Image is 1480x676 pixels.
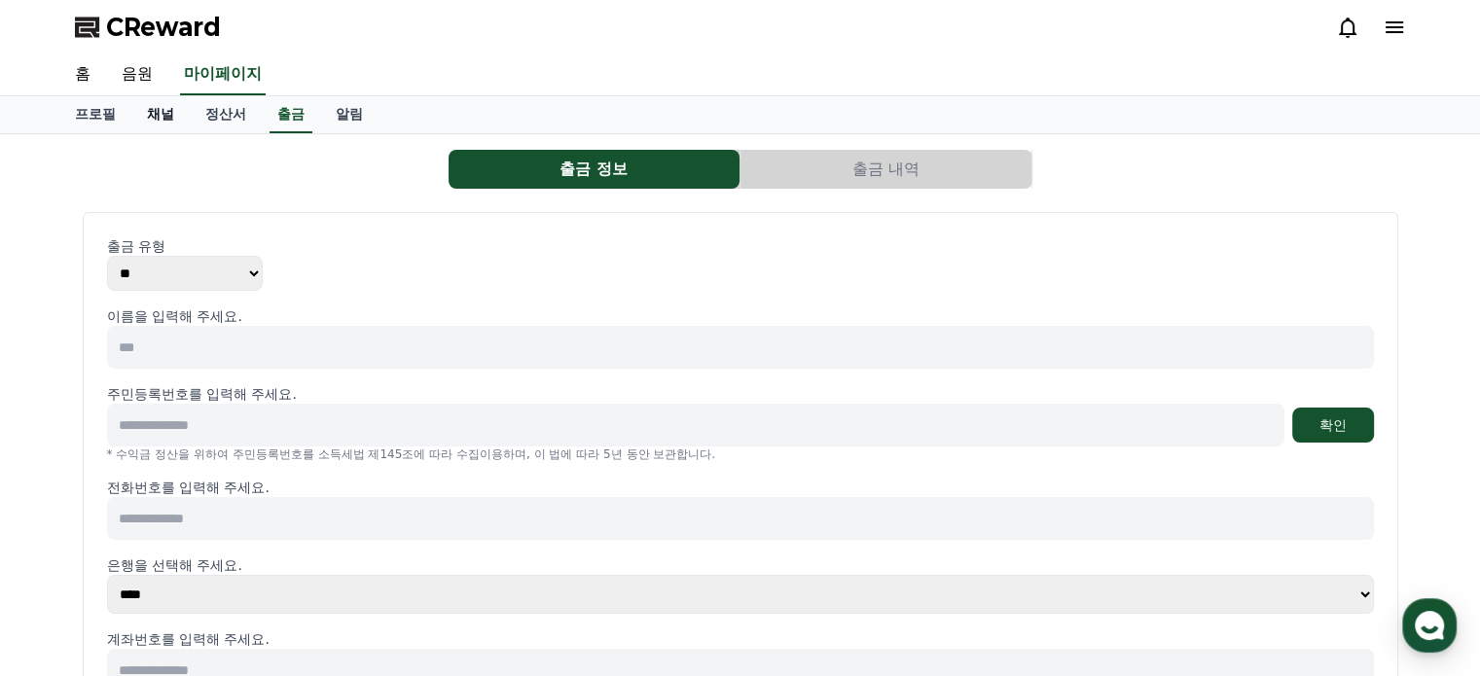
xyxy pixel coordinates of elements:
[6,515,128,563] a: 홈
[301,544,324,559] span: 설정
[740,150,1031,189] button: 출금 내역
[128,515,251,563] a: 대화
[61,544,73,559] span: 홈
[59,96,131,133] a: 프로필
[251,515,374,563] a: 설정
[131,96,190,133] a: 채널
[107,555,1374,575] p: 은행을 선택해 주세요.
[107,446,1374,462] p: * 수익금 정산을 위하여 주민등록번호를 소득세법 제145조에 따라 수집이용하며, 이 법에 따라 5년 동안 보관합니다.
[178,545,201,560] span: 대화
[75,12,221,43] a: CReward
[107,236,1374,256] p: 출금 유형
[106,12,221,43] span: CReward
[449,150,740,189] a: 출금 정보
[190,96,262,133] a: 정산서
[449,150,740,189] button: 출금 정보
[107,629,1374,649] p: 계좌번호를 입력해 주세요.
[106,54,168,95] a: 음원
[180,54,266,95] a: 마이페이지
[320,96,379,133] a: 알림
[270,96,312,133] a: 출금
[59,54,106,95] a: 홈
[107,384,297,404] p: 주민등록번호를 입력해 주세요.
[107,306,1374,326] p: 이름을 입력해 주세요.
[1292,408,1374,443] button: 확인
[740,150,1032,189] a: 출금 내역
[107,478,1374,497] p: 전화번호를 입력해 주세요.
